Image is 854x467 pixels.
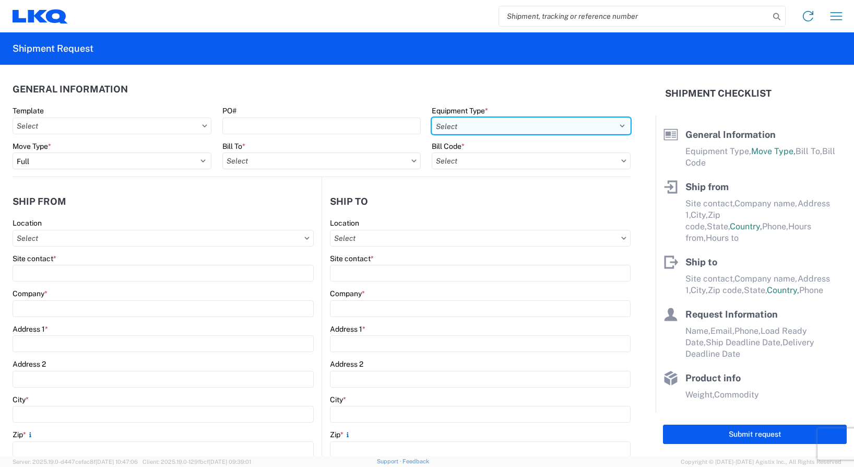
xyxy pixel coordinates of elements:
span: Equipment Type, [685,146,751,156]
label: Address 1 [13,324,48,334]
span: Company name, [734,274,798,284]
label: Template [13,106,44,115]
button: Submit request [663,425,847,444]
span: Ship Deadline Date, [706,337,782,347]
span: State, [744,285,767,295]
span: Bill To, [796,146,822,156]
label: Site contact [330,254,374,263]
span: Site contact, [685,199,734,208]
span: City, [691,210,708,220]
label: Address 2 [330,359,363,369]
label: Location [330,218,359,228]
label: Location [13,218,42,228]
input: Select [222,153,421,169]
span: Copyright © [DATE]-[DATE] Agistix Inc., All Rights Reserved [681,457,841,466]
h2: General Information [13,84,128,95]
span: Move Type, [751,146,796,156]
span: Product info [685,372,741,383]
label: Bill Code [432,142,465,151]
span: State, [707,221,730,231]
span: Ship to [685,256,717,267]
label: PO# [222,106,236,115]
span: Country, [767,285,799,295]
input: Select [13,230,314,247]
span: [DATE] 09:39:01 [209,459,251,465]
h2: Ship to [330,196,368,207]
input: Shipment, tracking or reference number [499,6,769,26]
a: Support [377,458,403,464]
span: Server: 2025.19.0-d447cefac8f [13,459,138,465]
label: Move Type [13,142,51,151]
label: Equipment Type [432,106,488,115]
span: Country, [730,221,762,231]
label: City [13,395,29,404]
span: Ship from [685,181,729,192]
a: Feedback [402,458,429,464]
h2: Ship from [13,196,66,207]
input: Select [330,230,631,247]
label: Zip [13,430,34,439]
h2: Shipment Request [13,42,93,55]
span: Weight, [685,390,714,400]
label: Bill To [222,142,245,151]
span: Commodity [714,390,759,400]
span: Phone, [762,221,788,231]
h2: Shipment Checklist [665,87,772,100]
span: Company name, [734,199,798,208]
span: General Information [685,129,776,140]
span: Site contact, [685,274,734,284]
span: Phone [799,285,823,295]
label: City [330,395,346,404]
span: City, [691,285,708,295]
span: Email, [710,326,734,336]
span: Name, [685,326,710,336]
input: Select [432,153,631,169]
span: Zip code, [708,285,744,295]
span: [DATE] 10:47:06 [96,459,138,465]
label: Company [330,289,365,298]
label: Address 2 [13,359,46,369]
span: Client: 2025.19.0-129fbcf [143,459,251,465]
label: Address 1 [330,324,365,334]
span: Request Information [685,309,778,320]
span: Phone, [734,326,761,336]
input: Select [13,118,211,134]
label: Site contact [13,254,56,263]
label: Company [13,289,48,298]
span: Hours to [706,233,739,243]
label: Zip [330,430,352,439]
